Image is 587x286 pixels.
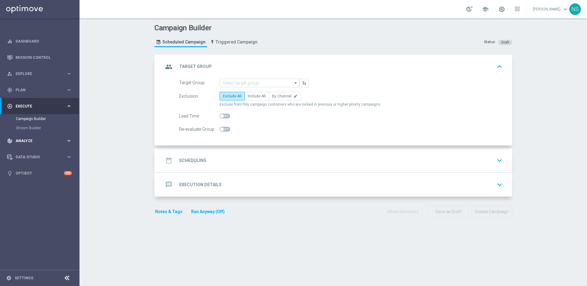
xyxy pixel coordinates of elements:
div: Status: [484,40,496,45]
button: equalizer Dashboard [7,39,72,44]
button: gps_fixed Plan keyboard_arrow_right [7,88,72,92]
span: Plan [16,88,66,92]
span: Draft [501,40,509,44]
h1: Campaign Builder [154,24,260,32]
span: By Channel [272,94,291,98]
div: Dashboard [7,33,72,49]
button: Mission Control [7,55,72,60]
i: keyboard_arrow_down [495,180,504,189]
a: [PERSON_NAME]keyboard_arrow_down [532,5,569,14]
div: Lead Time [179,112,220,120]
a: Campaign Builder [16,116,64,121]
span: Exclude All [223,94,242,98]
i: track_changes [7,138,13,144]
i: settings [6,275,12,281]
span: keyboard_arrow_down [562,6,569,13]
button: Save as Draft [429,206,468,218]
div: Exclusion [179,92,220,100]
i: group [163,61,174,72]
div: message Execution Details keyboard_arrow_down [163,179,505,190]
button: keyboard_arrow_down [494,155,505,166]
button: keyboard_arrow_up [494,61,505,73]
a: Stream Builder [16,126,64,130]
button: person_search Explore keyboard_arrow_right [7,71,72,76]
colored-tag: Draft [498,40,512,44]
div: Plan [7,87,66,93]
i: arrow_drop_down [293,79,299,87]
button: Create Campaign [471,206,512,218]
span: Analyze [16,139,66,143]
i: person_search [7,71,13,77]
span: Execute [16,104,66,108]
button: keyboard_arrow_down [494,179,505,190]
div: Data Studio [7,154,66,160]
span: Include All [248,94,266,98]
div: Execute [7,103,66,109]
i: keyboard_arrow_right [66,138,72,144]
i: lightbulb [7,171,13,176]
i: keyboard_arrow_down [495,156,504,165]
div: Mission Control [7,49,72,66]
i: equalizer [7,39,13,44]
button: Run Anyway (Off) [190,208,225,216]
div: group Target Group keyboard_arrow_up [163,61,505,73]
i: keyboard_arrow_right [66,103,72,109]
div: +10 [64,171,72,175]
div: Analyze [7,138,66,144]
a: Optibot [16,165,64,181]
div: Optibot [7,165,72,181]
button: play_circle_outline Execute keyboard_arrow_right [7,104,72,109]
div: NS [569,3,581,15]
span: Triggered Campaign [216,40,257,45]
i: message [163,179,174,190]
i: gps_fixed [7,87,13,93]
div: date_range Scheduling keyboard_arrow_down [163,155,505,166]
a: Settings [15,276,33,280]
a: Mission Control [16,49,72,66]
i: keyboard_arrow_right [66,71,72,77]
i: keyboard_arrow_up [495,62,504,71]
h2: Target Group [179,64,212,70]
div: Explore [7,71,66,77]
div: Target Group [179,79,220,87]
a: Dashboard [16,33,72,49]
div: Re-evaluate Group [179,125,220,134]
span: Exclude from this campaign customers who are locked in previous or higher priority campaigns. [220,102,381,107]
i: keyboard_arrow_right [66,87,72,93]
button: track_changes Analyze keyboard_arrow_right [7,138,72,143]
div: Stream Builder [16,123,79,133]
i: edit [293,94,298,98]
button: Notes & Tags [154,208,183,216]
span: Scheduled Campaign [162,40,205,45]
i: keyboard_arrow_right [66,154,72,160]
div: Campaign Builder [16,114,79,123]
span: Data Studio [16,155,66,159]
button: lightbulb Optibot +10 [7,171,72,176]
input: Select target group [220,79,299,87]
button: Data Studio keyboard_arrow_right [7,155,72,160]
i: play_circle_outline [7,103,13,109]
span: Explore [16,72,66,76]
h2: Execution Details [179,182,222,188]
i: date_range [163,155,174,166]
h2: Scheduling [179,158,206,164]
span: school [482,6,489,13]
a: Triggered Campaign [209,37,259,47]
a: Scheduled Campaign [154,37,207,47]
